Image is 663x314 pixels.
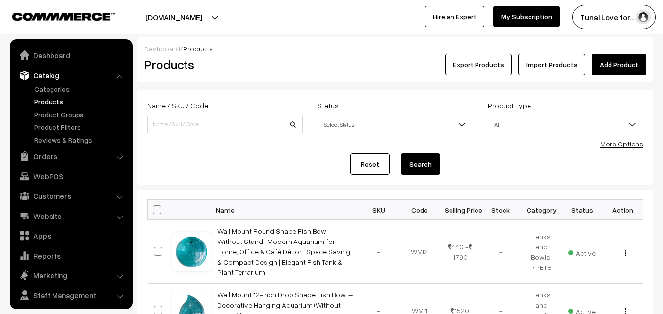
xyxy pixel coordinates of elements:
button: Search [401,153,440,175]
td: 440 - 1790 [440,220,480,284]
th: Category [521,200,562,220]
span: All [488,116,643,133]
button: Export Products [445,54,512,75]
h2: Products [144,57,302,72]
img: COMMMERCE [12,13,115,20]
th: Name [212,200,359,220]
div: / [144,44,646,54]
a: Reviews & Ratings [32,135,129,145]
a: Dashboard [12,47,129,64]
span: Products [183,45,213,53]
label: Status [318,100,339,111]
a: My Subscription [493,6,560,27]
label: Product Type [488,100,531,111]
td: - [359,220,399,284]
a: More Options [600,140,643,148]
a: Marketing [12,266,129,284]
a: WebPOS [12,168,129,185]
a: Products [32,97,129,107]
a: Hire an Expert [425,6,484,27]
a: Add Product [592,54,646,75]
th: SKU [359,200,399,220]
th: Status [562,200,603,220]
td: WMI2 [399,220,440,284]
a: Reports [12,247,129,265]
a: Product Groups [32,109,129,120]
a: Apps [12,227,129,244]
a: Wall Mount Round Shape Fish Bowl – Without Stand | Modern Aquarium for Home, Office & Café Décor ... [217,227,350,276]
th: Selling Price [440,200,480,220]
input: Name / SKU / Code [147,115,303,134]
a: Staff Management [12,287,129,304]
a: COMMMERCE [12,10,98,22]
td: Tanks and Bowls, 7PETS [521,220,562,284]
a: Product Filters [32,122,129,132]
a: Customers [12,187,129,205]
a: Import Products [518,54,585,75]
td: - [480,220,521,284]
button: Tunai Love for… [572,5,656,29]
a: Categories [32,84,129,94]
label: Name / SKU / Code [147,100,208,111]
th: Stock [480,200,521,220]
img: Menu [625,250,626,256]
span: Active [568,245,596,258]
img: user [636,10,651,24]
span: Select Status [318,115,473,134]
a: Orders [12,147,129,165]
a: Website [12,207,129,225]
a: Catalog [12,67,129,84]
a: Dashboard [144,45,180,53]
span: All [488,115,643,134]
th: Code [399,200,440,220]
a: Reset [350,153,390,175]
span: Select Status [318,116,473,133]
button: [DOMAIN_NAME] [111,5,237,29]
th: Action [603,200,643,220]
